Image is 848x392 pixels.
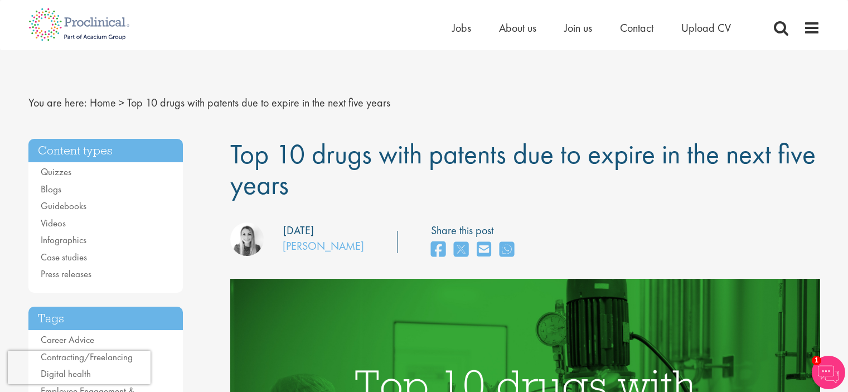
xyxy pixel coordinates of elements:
[41,333,94,346] a: Career Advice
[28,139,183,163] h3: Content types
[500,238,514,262] a: share on whats app
[477,238,491,262] a: share on email
[28,95,87,110] span: You are here:
[41,217,66,229] a: Videos
[127,95,390,110] span: Top 10 drugs with patents due to expire in the next five years
[41,183,61,195] a: Blogs
[41,268,91,280] a: Press releases
[230,136,816,202] span: Top 10 drugs with patents due to expire in the next five years
[454,238,468,262] a: share on twitter
[681,21,731,35] a: Upload CV
[41,166,71,178] a: Quizzes
[230,222,264,256] img: Hannah Burke
[564,21,592,35] a: Join us
[283,222,314,239] div: [DATE]
[41,251,87,263] a: Case studies
[283,239,364,253] a: [PERSON_NAME]
[499,21,536,35] a: About us
[28,307,183,331] h3: Tags
[452,21,471,35] a: Jobs
[812,356,845,389] img: Chatbot
[119,95,124,110] span: >
[41,200,86,212] a: Guidebooks
[431,238,445,262] a: share on facebook
[41,234,86,246] a: Infographics
[812,356,821,365] span: 1
[90,95,116,110] a: breadcrumb link
[8,351,151,384] iframe: reCAPTCHA
[620,21,653,35] a: Contact
[431,222,520,239] label: Share this post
